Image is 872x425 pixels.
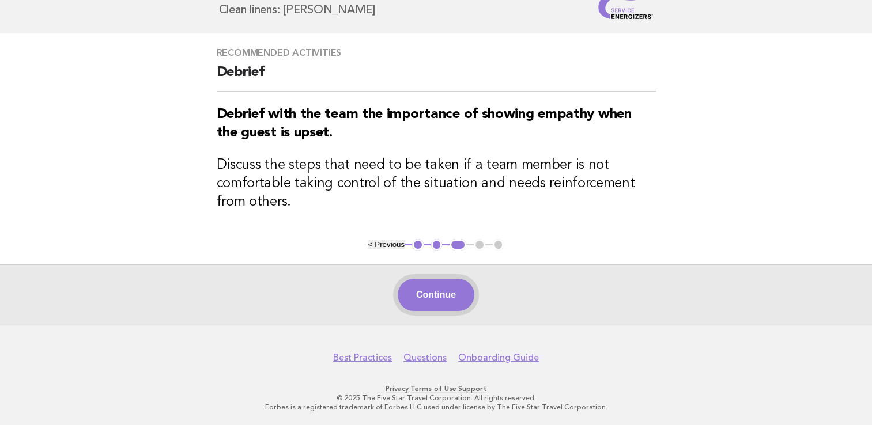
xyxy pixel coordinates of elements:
p: · · [84,384,789,393]
h2: Debrief [217,63,656,92]
button: < Previous [368,240,405,249]
p: Forbes is a registered trademark of Forbes LLC used under license by The Five Star Travel Corpora... [84,403,789,412]
button: 3 [450,239,466,251]
a: Onboarding Guide [458,352,539,363]
p: © 2025 The Five Star Travel Corporation. All rights reserved. [84,393,789,403]
a: Support [458,385,486,393]
button: Continue [398,279,474,311]
h3: Discuss the steps that need to be taken if a team member is not comfortable taking control of the... [217,156,656,211]
a: Privacy [386,385,409,393]
strong: Debrief with the team the importance of showing empathy when the guest is upset. [217,108,632,140]
button: 2 [431,239,443,251]
a: Terms of Use [410,385,456,393]
a: Best Practices [333,352,392,363]
h3: Recommended activities [217,47,656,59]
button: 1 [412,239,424,251]
a: Questions [403,352,447,363]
